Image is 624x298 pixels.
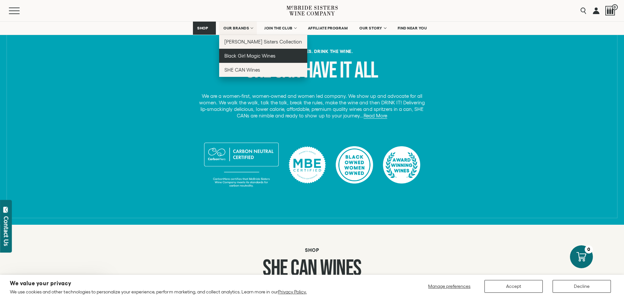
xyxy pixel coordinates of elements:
[308,26,348,30] span: AFFILIATE PROGRAM
[553,280,611,293] button: Decline
[428,284,470,289] span: Manage preferences
[219,22,257,35] a: OUR BRANDS
[612,4,618,10] span: 0
[260,22,300,35] a: JOIN THE CLUB
[263,255,288,282] span: she
[224,39,302,44] span: [PERSON_NAME] Sisters Collection
[3,216,9,246] div: Contact Us
[264,26,293,30] span: JOIN THE CLUB
[9,8,32,14] button: Mobile Menu Trigger
[291,255,317,282] span: can
[304,57,337,84] span: have
[197,93,427,119] p: We are a women-first, women-owned and women led company. We show up and advocate for all women. W...
[393,22,431,35] a: FIND NEAR YOU
[320,255,361,282] span: wines
[224,53,275,59] span: Black Girl Magic Wines
[355,22,390,35] a: OUR STORY
[219,49,307,63] a: Black Girl Magic Wines
[219,63,307,77] a: SHE CAN Wines
[354,57,378,84] span: all
[223,26,249,30] span: OUR BRANDS
[398,26,427,30] span: FIND NEAR YOU
[219,35,307,49] a: [PERSON_NAME] Sisters Collection
[585,245,593,254] div: 0
[304,22,352,35] a: AFFILIATE PROGRAM
[10,289,307,295] p: We use cookies and other technologies to personalize your experience, perform marketing, and coll...
[424,280,475,293] button: Manage preferences
[55,49,569,54] h6: Break the rules. Drink the Wine.
[364,113,387,119] a: Read More
[193,22,216,35] a: SHOP
[197,26,208,30] span: SHOP
[278,289,307,294] a: Privacy Policy.
[340,57,351,84] span: it
[224,67,260,73] span: SHE CAN Wines
[359,26,382,30] span: OUR STORY
[484,280,543,293] button: Accept
[10,281,307,286] h2: We value your privacy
